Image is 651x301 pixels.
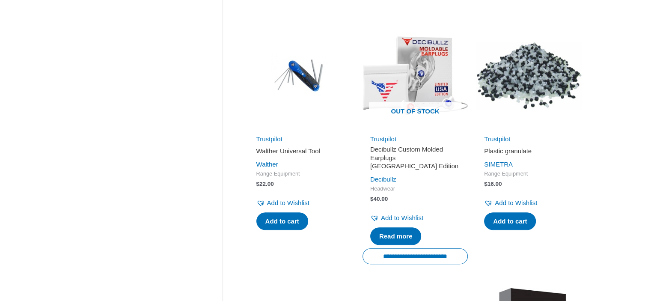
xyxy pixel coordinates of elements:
[256,181,260,187] span: $
[370,145,460,170] h2: Decibullz Custom Molded Earplugs [GEOGRAPHIC_DATA] Edition
[256,197,309,209] a: Add to Wishlist
[370,196,374,202] span: $
[249,23,354,128] img: Walther Universal Tool
[381,214,423,221] span: Add to Wishlist
[363,23,468,128] a: Out of stock
[484,135,510,143] a: Trustpilot
[484,147,574,158] a: Plastic granulate
[484,170,574,178] span: Range Equipment
[370,212,423,224] a: Add to Wishlist
[256,181,274,187] bdi: 22.00
[370,145,460,173] a: Decibullz Custom Molded Earplugs [GEOGRAPHIC_DATA] Edition
[256,147,346,155] h2: Walther Universal Tool
[267,199,309,206] span: Add to Wishlist
[370,196,388,202] bdi: 40.00
[370,135,396,143] a: Trustpilot
[369,102,461,122] span: Out of stock
[484,197,537,209] a: Add to Wishlist
[484,147,574,155] h2: Plastic granulate
[370,176,396,183] a: Decibullz
[363,23,468,128] img: Decibullz Custom Molded Earplugs USA Edition
[370,227,422,245] a: Read more about “Decibullz Custom Molded Earplugs USA Edition”
[484,212,536,230] a: Add to cart: “Plastic granulate”
[256,170,346,178] span: Range Equipment
[370,185,460,193] span: Headwear
[484,181,502,187] bdi: 16.00
[484,181,488,187] span: $
[484,161,513,168] a: SIMETRA
[256,161,278,168] a: Walther
[256,135,282,143] a: Trustpilot
[476,23,582,128] img: Plastic granulate
[495,199,537,206] span: Add to Wishlist
[256,147,346,158] a: Walther Universal Tool
[256,212,308,230] a: Add to cart: “Walther Universal Tool”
